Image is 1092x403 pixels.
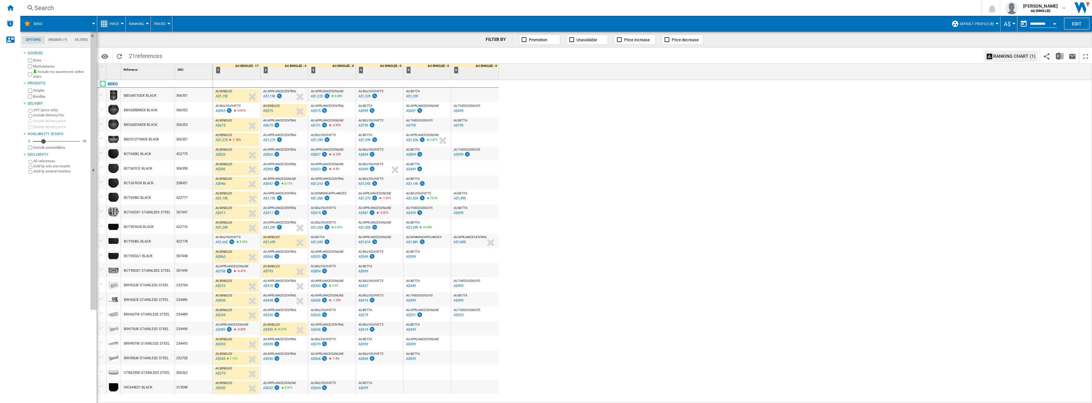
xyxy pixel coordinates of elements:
span: Price increase [624,37,650,42]
span: AU WINNINGAPPLIANCES [311,192,346,195]
div: A$1,149 [406,182,418,186]
div: A$1,275 [263,138,275,142]
img: alerts-logo.svg [6,20,14,27]
button: Share this bookmark with others [1040,49,1053,63]
span: AU APPLIANCECENTRAL [263,119,296,122]
img: promotionV3.png [369,166,375,172]
img: promotionV3.png [226,108,232,113]
div: Last updated : Thursday, 21 August 2025 06:18 [262,166,280,172]
input: Sold by only one retailer [28,165,32,169]
div: AU THEGOODGUYS A$999 [452,148,497,162]
div: 5 AU BINGLEE : 0 [405,64,451,80]
div: Last updated : Thursday, 21 August 2025 06:18 [357,122,375,129]
div: AU BILLYGUYATTS A$449 [357,162,402,177]
div: A$699 [454,109,463,113]
div: AU APPLIANCESONLINE A$423 -4.3% [310,162,354,177]
span: [PERSON_NAME] [1023,3,1058,9]
div: AU APPLIANCESONLINE A$697 [405,104,449,119]
div: Last updated : Thursday, 21 August 2025 06:28 [262,108,273,114]
span: AU BINGLEE [216,119,232,122]
button: Price decrease [662,35,703,45]
div: AU APPLIANCESONLINE A$837 -0.12% [310,148,354,162]
i: % [429,137,433,145]
div: Last updated : Thursday, 21 August 2025 06:19 [262,137,283,143]
span: AU BINGLEE [216,133,232,137]
span: AU APPLIANCESONLINE [311,148,344,151]
img: promotionV3.png [416,152,423,157]
div: Beko [23,16,94,32]
span: AU APPLIANCECENTRAL [263,162,296,166]
div: AU BINGLEE A$1,275 -1.16% [214,133,259,148]
div: Price [100,16,122,32]
div: Last updated : Thursday, 21 August 2025 06:11 [453,152,470,158]
i: % [331,152,335,159]
div: AU THEGOODGUYS A$699 [452,104,497,119]
img: promotionV3.png [369,152,375,157]
img: promotionV3.png [274,152,280,157]
span: 0.11 [284,182,290,185]
button: Open calendar [1049,17,1060,29]
span: AU BILLYGUYATTS [406,192,431,195]
div: AU BINGLEE : 17 [214,64,260,68]
img: promotionV3.png [321,122,328,128]
span: AU BILLYGUYATTS [358,89,383,93]
div: Last updated : Thursday, 21 August 2025 06:02 [310,166,328,172]
button: md-calendar [1017,17,1030,30]
input: Display delivery price [28,146,32,150]
div: 6 [454,67,458,74]
div: A$449 [406,167,416,171]
input: Singles [28,88,32,93]
span: AU APPLIANCESONLINE [406,133,439,137]
input: Marketplaces [28,64,32,68]
span: AU BILLYGUYATTS [358,177,383,180]
span: AU BETTA [406,148,420,151]
div: AU BILLYGUYATTS A$854 [357,148,402,162]
button: Price increase [614,35,656,45]
div: A$1,225 [311,94,323,98]
div: AU APPLIANCECENTRAL A$675 [262,119,307,133]
label: Include my assortment within stats [33,69,88,79]
span: AU APPLIANCESONLINE [358,192,391,195]
button: Hide [90,32,98,43]
span: SKU [177,68,183,71]
button: Prices [154,16,169,32]
i: % [284,181,288,188]
div: A$599 [358,109,368,113]
span: AU APPLIANCECENTRAL [263,192,296,195]
input: Include Delivery Fee [28,114,32,118]
div: A$423 [311,167,321,171]
button: Ranking [129,16,147,32]
div: AU BINGLEE A$575 [262,104,307,119]
div: A$946 [216,182,225,186]
div: AU BINGLEE : 0 [405,64,451,68]
md-tab-item: Brands (*) [45,36,71,44]
img: promotionV3.png [274,181,280,186]
div: AU APPLIANCESONLINE A$1,536 2.67% [405,133,449,148]
div: AU BILLYGUYATTS A$1,424 15.4% [405,192,449,206]
img: promotionV3.png [274,122,280,128]
div: 4 AU BINGLEE : 0 [357,64,403,80]
div: Default profile (8) [951,16,997,32]
div: Last updated : Thursday, 21 August 2025 06:01 [405,108,423,114]
div: AU BETTA A$1,499 [452,192,497,206]
div: AU BETTA A$899 [405,148,449,162]
span: AU APPLIANCECENTRAL [263,148,296,151]
label: Marketplaces [33,64,88,69]
span: -4.3 [332,167,337,171]
span: AU BILLYGUYATTS [358,119,383,122]
md-tab-item: Filters [71,36,92,44]
div: Last updated : Thursday, 21 August 2025 06:01 [310,122,328,129]
img: mysite-bg-18x18.png [33,69,37,73]
div: 5 [406,67,411,74]
div: AU APPLIANCESONLINE A$947 0.11% [262,177,307,192]
div: Sort None [108,64,121,74]
div: Last updated : Thursday, 21 August 2025 05:46 [453,122,463,129]
span: Price decrease [672,37,699,42]
span: 2.67 [430,138,436,141]
span: AU BETTA [406,162,420,166]
span: AU APPLIANCESONLINE [406,104,439,107]
div: AU APPLIANCECENTRAL A$820 [262,148,307,162]
div: AU BINGLEE A$946 [214,177,259,192]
